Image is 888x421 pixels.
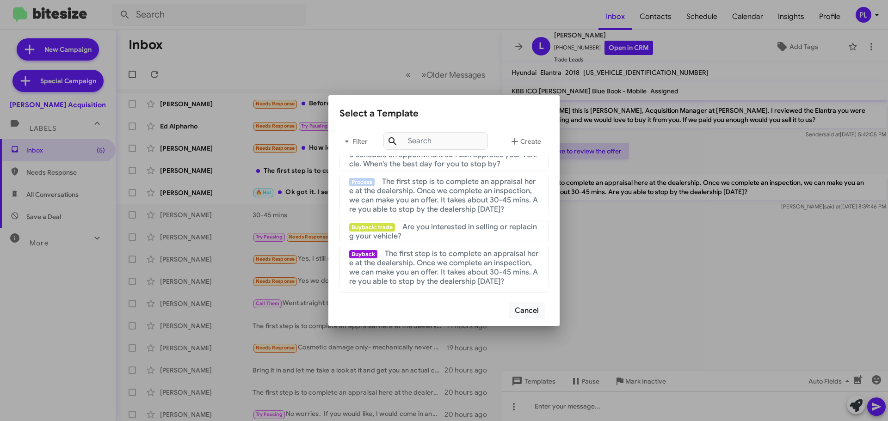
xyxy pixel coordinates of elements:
span: Buyback: trade [349,223,395,232]
span: Good Morning! I apologize for the delayed response. Just following up. Are you still interested i... [349,294,538,322]
button: Filter [339,130,369,153]
span: Are you interested in selling or replacing your vehicle? [349,222,537,241]
button: Create [502,130,549,153]
span: Create [509,133,541,150]
div: Select a Template [339,106,549,121]
button: Cancel [509,302,545,319]
span: The first step is to complete an appraisal here at the dealership. Once we complete an inspection... [349,249,538,286]
span: Filter [339,133,369,150]
span: Process [349,178,375,186]
input: Search [383,132,488,150]
span: The first step is to complete an appraisal here at the dealership. Once we complete an inspection... [349,177,538,214]
span: Buyback [349,250,377,258]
